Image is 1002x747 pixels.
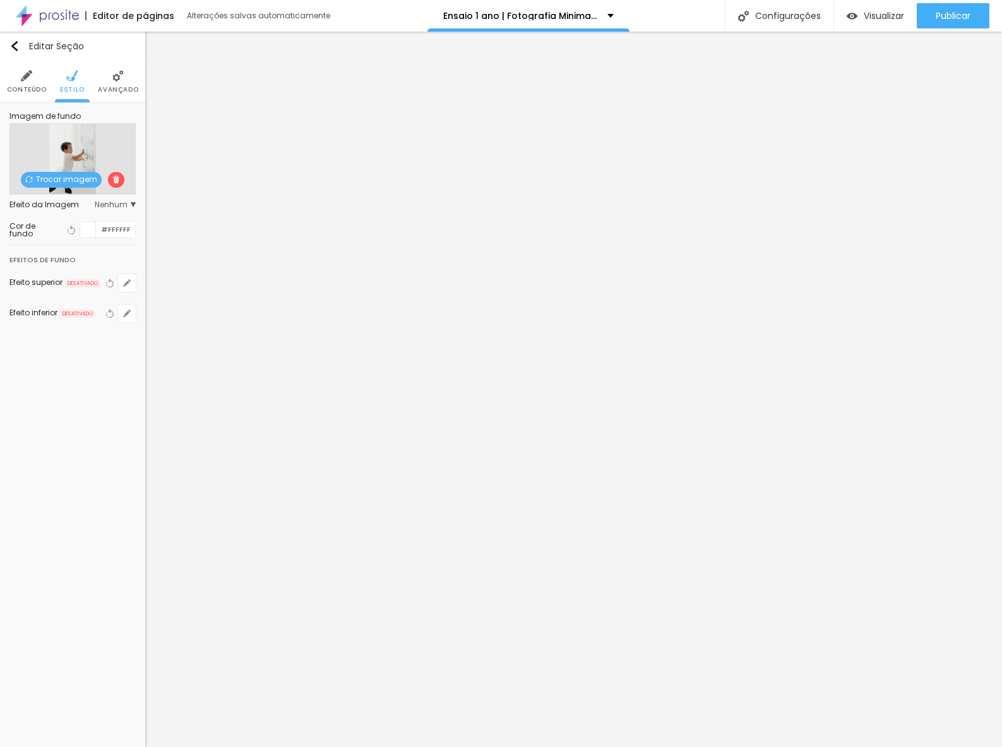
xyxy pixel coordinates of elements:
[112,70,124,82] img: Icone
[112,176,120,183] img: Icone
[738,11,749,21] img: Icone
[21,70,32,82] img: Icone
[864,11,904,21] span: Visualizar
[60,310,95,319] span: DESATIVADO
[85,11,174,20] div: Editor de páginas
[847,11,857,21] img: view-1.svg
[65,279,100,288] span: DESATIVADO
[145,32,1002,747] iframe: Editor
[9,41,20,51] img: Icone
[917,3,989,28] button: Publicar
[21,172,102,188] span: Trocar imagem
[60,87,85,93] span: Estilo
[443,11,598,20] p: Ensaio 1 ano | Fotografia Minimalista e Afetiva
[25,176,33,183] img: Icone
[9,309,57,317] div: Efeito inferior
[187,12,332,20] div: Alterações salvas automaticamente
[9,222,59,238] div: Cor de fundo
[9,253,76,267] div: Efeitos de fundo
[7,87,47,93] span: Conteúdo
[936,11,970,21] span: Publicar
[9,279,63,286] div: Efeito superior
[9,245,136,268] div: Efeitos de fundo
[9,41,84,51] div: Editar Seção
[98,87,138,93] span: Avançado
[834,3,917,28] button: Visualizar
[9,112,136,120] div: Imagem de fundo
[66,70,78,82] img: Icone
[95,201,136,209] span: Nenhum
[9,201,95,209] div: Efeito da Imagem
